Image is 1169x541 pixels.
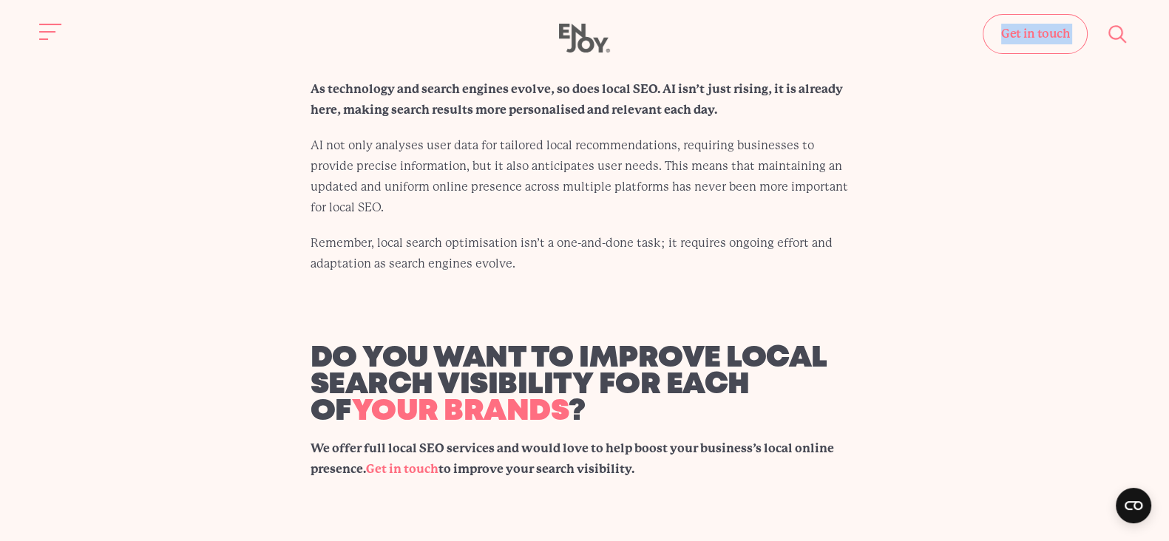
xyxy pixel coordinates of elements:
a: Get in touch [366,462,438,476]
strong: As technology and search engines evolve, so does local SEO. AI isn’t just rising, it is already h... [311,82,843,117]
span: your brands [352,398,569,425]
p: Remember, local search optimisation isn’t a one-and-done task; it requires ongoing effort and ada... [311,233,859,274]
p: AI not only analyses user data for tailored local recommendations, requiring businesses to provid... [311,135,859,218]
a: Get in touch [983,14,1088,54]
button: Site search [1102,18,1134,50]
button: Open CMP widget [1116,488,1151,523]
button: Site navigation [35,16,67,47]
h2: Do you want to improve local search visibility for each of ? [311,345,859,425]
strong: We offer full local SEO services and would love to help boost your business’s local online presen... [311,441,834,476]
